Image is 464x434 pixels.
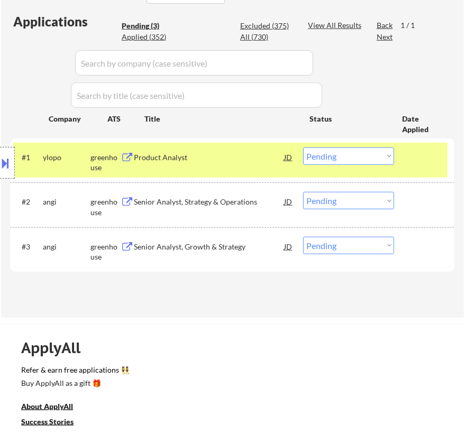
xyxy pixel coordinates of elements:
div: JD [283,192,293,211]
a: Success Stories [21,416,88,429]
a: Refer & earn free applications 👯‍♀️ [21,366,438,377]
div: JD [283,237,293,256]
input: Search by title (case sensitive) [71,82,322,108]
div: View All Results [308,20,365,31]
div: Next [377,32,394,42]
u: About ApplyAll [21,402,73,411]
div: Product Analyst [134,152,284,163]
div: Pending (3) [122,21,175,31]
div: Senior Analyst, Growth & Strategy [134,242,284,252]
div: Buy ApplyAll as a gift 🎁 [21,380,127,387]
div: Excluded (375) [240,21,293,31]
input: Search by company (case sensitive) [75,50,313,76]
div: All (730) [240,32,293,42]
a: Buy ApplyAll as a gift 🎁 [21,377,127,391]
div: 1 / 1 [401,20,425,31]
u: Success Stories [21,417,74,426]
div: Applied (352) [122,32,175,42]
div: ApplyAll [21,339,93,357]
div: Senior Analyst, Strategy & Operations [134,197,284,207]
div: Back [377,20,394,31]
div: JD [283,147,293,167]
div: Title [144,114,299,124]
div: Date Applied [402,114,442,134]
div: Status [310,109,387,128]
div: Applications [13,15,118,28]
a: About ApplyAll [21,401,88,414]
